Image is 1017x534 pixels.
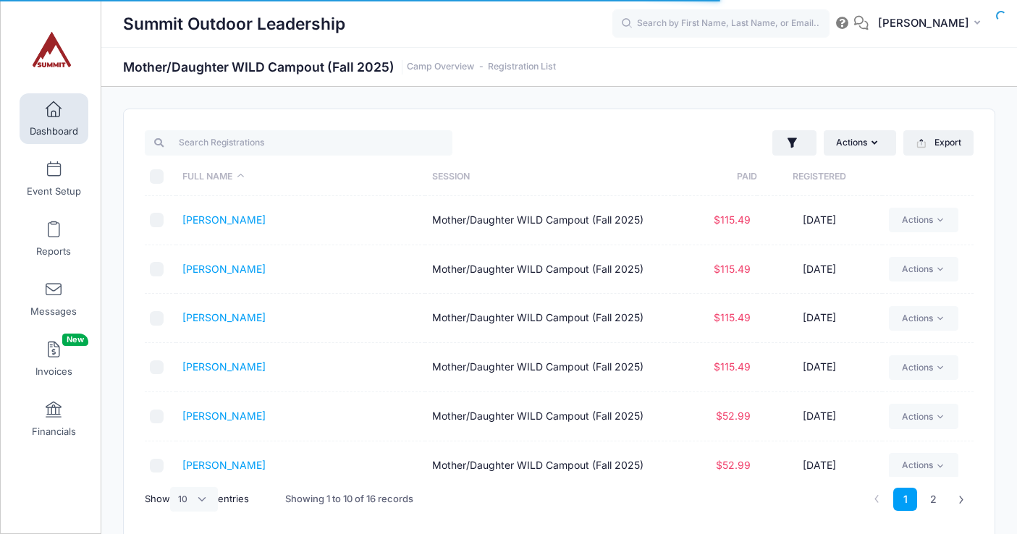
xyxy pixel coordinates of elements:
a: Actions [889,208,958,232]
td: Mother/Daughter WILD Campout (Fall 2025) [425,196,674,245]
td: [DATE] [757,196,882,245]
a: [PERSON_NAME] [182,410,266,422]
td: Mother/Daughter WILD Campout (Fall 2025) [425,245,674,294]
a: [PERSON_NAME] [182,213,266,226]
a: 2 [921,488,945,512]
span: Event Setup [27,185,81,198]
button: [PERSON_NAME] [869,7,995,41]
td: [DATE] [757,245,882,294]
span: Reports [36,245,71,258]
a: 1 [893,488,917,512]
input: Search Registrations [145,130,452,155]
span: Financials [32,425,76,438]
span: New [62,334,88,346]
span: $115.49 [714,263,751,275]
button: Export [903,130,974,155]
span: $52.99 [716,459,751,471]
span: $115.49 [714,311,751,323]
th: Registered: activate to sort column ascending [757,158,882,196]
td: Mother/Daughter WILD Campout (Fall 2025) [425,441,674,491]
a: Actions [889,355,958,380]
a: Dashboard [20,93,88,144]
a: Actions [889,404,958,428]
div: Showing 1 to 10 of 16 records [285,483,413,516]
span: [PERSON_NAME] [878,15,969,31]
img: Summit Outdoor Leadership [25,22,79,77]
a: [PERSON_NAME] [182,311,266,323]
th: Full Name: activate to sort column descending [176,158,425,196]
a: Actions [889,257,958,281]
button: Actions [824,130,896,155]
th: Paid: activate to sort column ascending [675,158,758,196]
td: Mother/Daughter WILD Campout (Fall 2025) [425,294,674,343]
a: Reports [20,213,88,264]
span: Invoices [35,365,72,378]
span: $52.99 [716,410,751,422]
td: Mother/Daughter WILD Campout (Fall 2025) [425,392,674,441]
td: [DATE] [757,343,882,392]
a: Actions [889,306,958,331]
h1: Mother/Daughter WILD Campout (Fall 2025) [123,59,556,75]
a: Camp Overview [407,62,474,72]
a: Financials [20,394,88,444]
span: Dashboard [30,125,78,137]
h1: Summit Outdoor Leadership [123,7,345,41]
select: Showentries [170,487,218,512]
a: Summit Outdoor Leadership [1,15,102,84]
label: Show entries [145,487,249,512]
a: [PERSON_NAME] [182,459,266,471]
a: InvoicesNew [20,334,88,384]
span: Messages [30,305,77,318]
td: [DATE] [757,441,882,491]
a: [PERSON_NAME] [182,360,266,373]
a: Actions [889,453,958,478]
a: [PERSON_NAME] [182,263,266,275]
a: Event Setup [20,153,88,204]
th: Session: activate to sort column ascending [425,158,674,196]
span: $115.49 [714,213,751,226]
input: Search by First Name, Last Name, or Email... [612,9,830,38]
span: $115.49 [714,360,751,373]
td: [DATE] [757,392,882,441]
a: Registration List [488,62,556,72]
td: Mother/Daughter WILD Campout (Fall 2025) [425,343,674,392]
td: [DATE] [757,294,882,343]
a: Messages [20,274,88,324]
